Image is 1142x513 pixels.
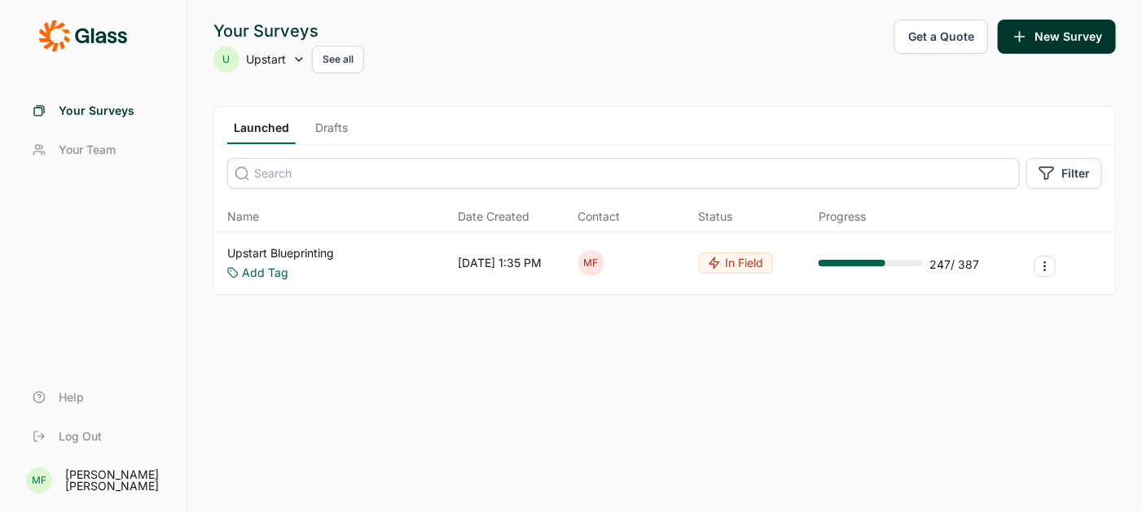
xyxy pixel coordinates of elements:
[213,46,239,72] div: U
[59,103,134,119] span: Your Surveys
[312,46,364,73] button: See all
[458,255,542,271] div: [DATE] 1:35 PM
[213,20,364,42] div: Your Surveys
[894,20,988,54] button: Get a Quote
[246,51,286,68] span: Upstart
[699,252,773,274] button: In Field
[59,389,84,406] span: Help
[227,120,296,144] a: Launched
[242,265,288,281] a: Add Tag
[1026,158,1102,189] button: Filter
[59,428,102,445] span: Log Out
[578,250,604,276] div: MF
[1034,256,1056,277] button: Survey Actions
[26,467,52,493] div: MF
[59,142,116,158] span: Your Team
[578,208,621,225] div: Contact
[458,208,529,225] span: Date Created
[929,256,979,273] div: 247 / 387
[227,158,1020,189] input: Search
[227,208,259,225] span: Name
[819,208,866,225] div: Progress
[227,245,334,261] a: Upstart Blueprinting
[65,469,167,492] div: [PERSON_NAME] [PERSON_NAME]
[699,208,733,225] div: Status
[1061,165,1090,182] span: Filter
[309,120,354,144] a: Drafts
[998,20,1116,54] button: New Survey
